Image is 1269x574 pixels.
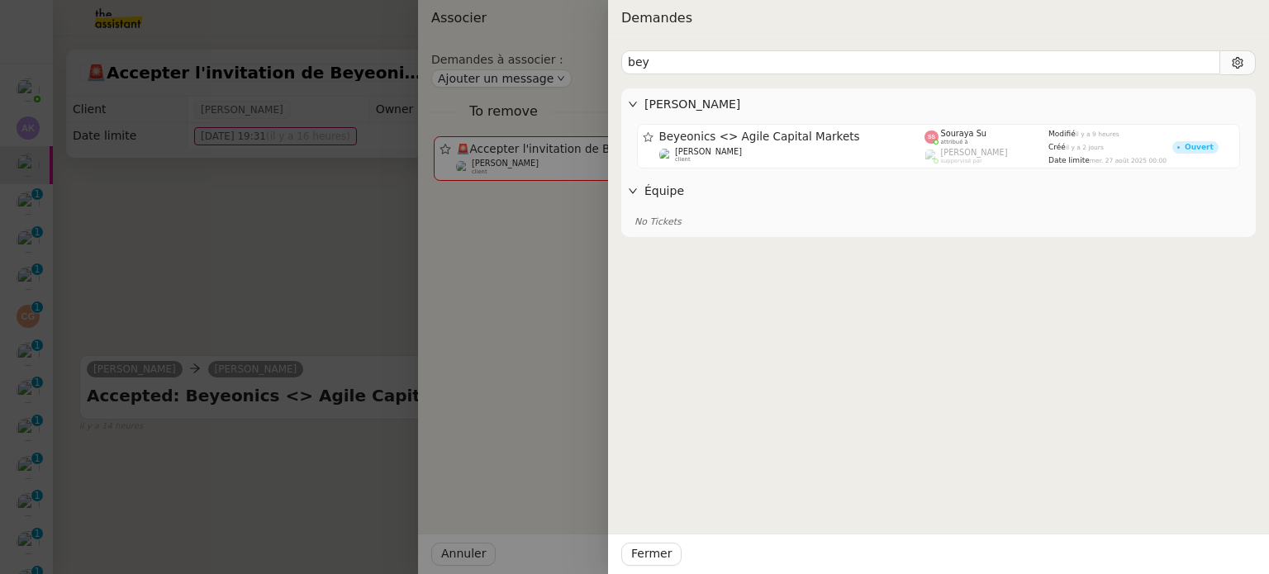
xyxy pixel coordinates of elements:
[634,216,682,227] span: No Tickets
[621,10,692,26] span: Demandes
[621,50,1220,74] input: Ticket à associer
[941,129,987,138] span: Souraya Su
[675,147,742,156] span: [PERSON_NAME]
[621,175,1256,207] div: Équipe
[941,158,982,164] span: suppervisé par
[1185,144,1214,151] div: Ouvert
[1066,144,1104,151] span: il y a 2 jours
[1048,130,1076,138] span: Modifié
[1076,130,1119,138] span: il y a 9 heures
[1090,157,1167,164] span: mer. 27 août 2025 00:00
[941,148,1008,157] span: [PERSON_NAME]
[659,147,925,164] app-user-detailed-label: client
[621,543,682,566] button: Fermer
[941,139,968,145] span: attribué à
[924,129,1048,145] app-user-label: attribué à
[659,148,673,162] img: users%2FXPWOVq8PDVf5nBVhDcXguS2COHE3%2Favatar%2F3f89dc26-16aa-490f-9632-b2fdcfc735a1
[644,182,1249,201] span: Équipe
[1048,156,1090,164] span: Date limite
[675,156,691,163] span: client
[924,149,939,163] img: users%2FoFdbodQ3TgNoWt9kP3GXAs5oaCq1%2Favatar%2Fprofile-pic.png
[621,88,1256,121] div: [PERSON_NAME]
[631,544,672,563] span: Fermer
[644,95,1249,114] span: [PERSON_NAME]
[924,148,1048,164] app-user-label: suppervisé par
[659,131,925,143] span: Beyeonics <> Agile Capital Markets
[1048,143,1066,151] span: Créé
[924,130,939,145] img: svg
